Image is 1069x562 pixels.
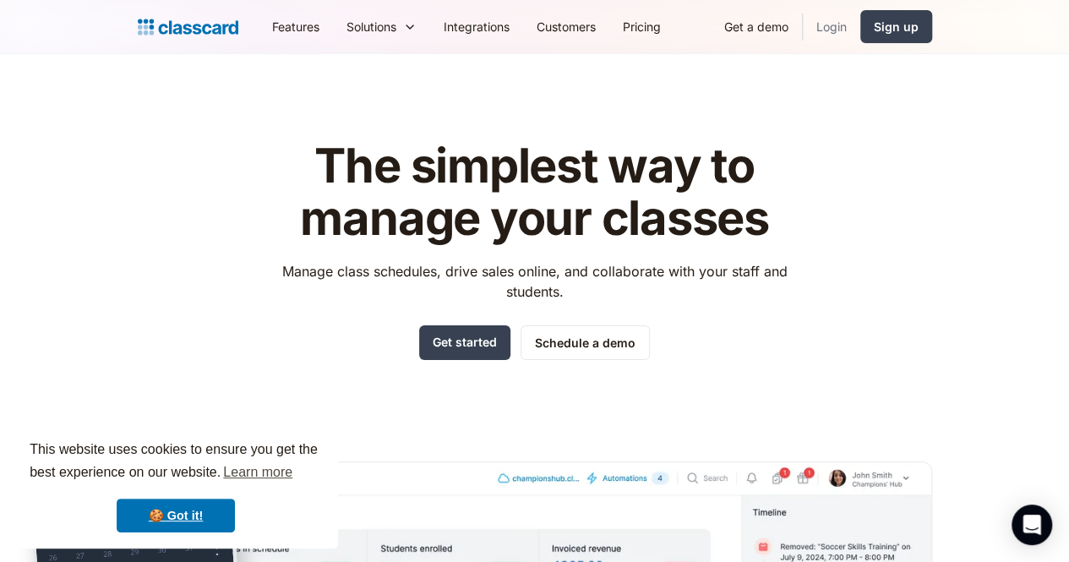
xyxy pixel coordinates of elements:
a: learn more about cookies [221,460,295,485]
a: Sign up [860,10,932,43]
a: Pricing [609,8,674,46]
a: Integrations [430,8,523,46]
a: Login [803,8,860,46]
div: cookieconsent [14,423,338,548]
a: Features [259,8,333,46]
p: Manage class schedules, drive sales online, and collaborate with your staff and students. [266,261,803,302]
span: This website uses cookies to ensure you get the best experience on our website. [30,439,322,485]
a: Get a demo [711,8,802,46]
div: Solutions [346,18,396,35]
h1: The simplest way to manage your classes [266,140,803,244]
a: home [138,15,238,39]
a: Customers [523,8,609,46]
a: Get started [419,325,510,360]
a: Schedule a demo [521,325,650,360]
a: dismiss cookie message [117,499,235,532]
div: Open Intercom Messenger [1012,505,1052,545]
div: Sign up [874,18,919,35]
div: Solutions [333,8,430,46]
